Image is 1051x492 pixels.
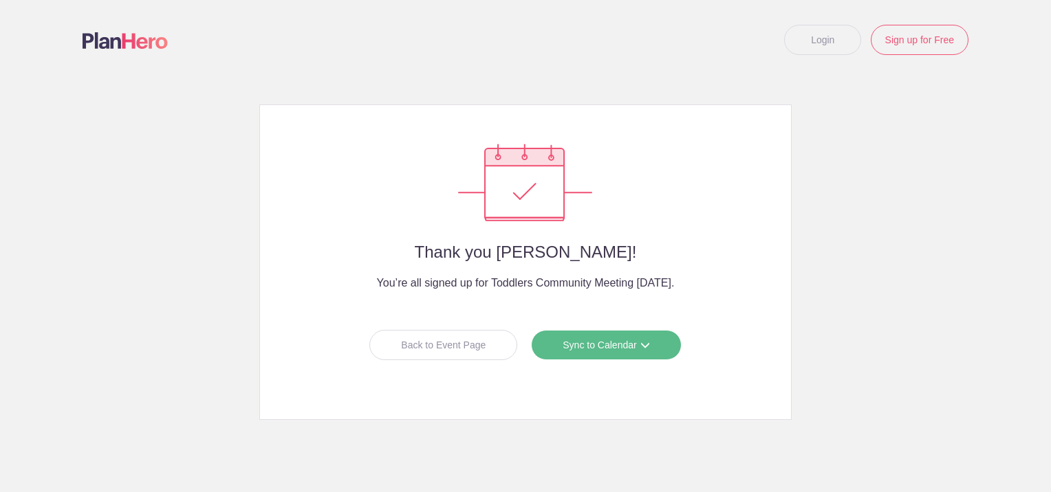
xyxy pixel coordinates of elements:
h4: You’re all signed up for Toddlers Community Meeting [DATE]. [288,275,763,291]
a: Back to Event Page [369,330,517,360]
img: Success confirmation [458,144,592,221]
img: Logo main planhero [83,32,168,49]
a: Sign up for Free [871,25,968,55]
a: Sync to Calendar [531,330,681,360]
a: Login [784,25,861,55]
h2: Thank you [PERSON_NAME]! [288,243,763,261]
